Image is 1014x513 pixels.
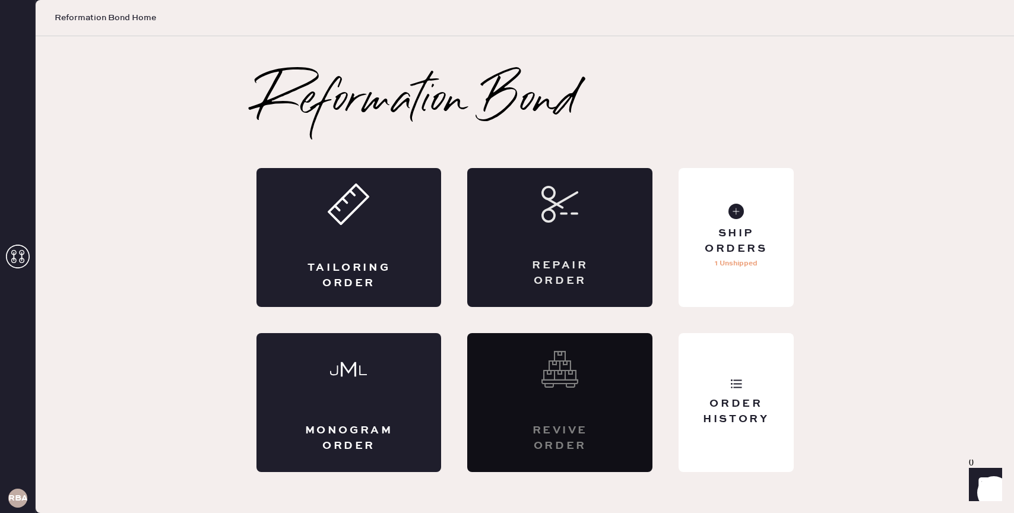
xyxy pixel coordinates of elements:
[467,333,652,472] div: Interested? Contact us at care@hemster.co
[515,423,605,453] div: Revive order
[958,460,1009,511] iframe: Front Chat
[515,258,605,288] div: Repair Order
[688,226,784,256] div: Ship Orders
[304,423,394,453] div: Monogram Order
[55,12,156,24] span: Reformation Bond Home
[8,494,27,502] h3: RBA
[256,78,579,125] h2: Reformation Bond
[304,261,394,290] div: Tailoring Order
[715,256,758,271] p: 1 Unshipped
[688,397,784,426] div: Order History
